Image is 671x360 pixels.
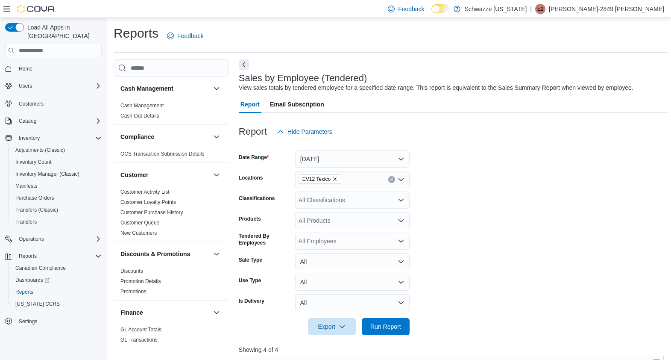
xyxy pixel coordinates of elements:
span: Catalog [15,116,102,126]
div: Cash Management [114,100,229,124]
h3: Report [239,127,267,137]
span: E2 [537,4,544,14]
a: Promotion Details [120,278,161,284]
button: Compliance [120,133,210,141]
button: Reports [2,250,105,262]
span: [US_STATE] CCRS [15,301,60,307]
button: All [295,294,410,311]
nav: Complex example [5,59,102,350]
a: Transfers (Classic) [12,205,62,215]
button: Settings [2,315,105,328]
a: Manifests [12,181,41,191]
button: Cash Management [211,83,222,94]
button: Reports [15,251,40,261]
button: Home [2,62,105,75]
button: Discounts & Promotions [120,250,210,258]
button: Inventory Manager (Classic) [9,168,105,180]
div: Compliance [114,149,229,162]
button: Open list of options [398,238,404,245]
span: Home [19,65,32,72]
a: [US_STATE] CCRS [12,299,63,309]
span: Purchase Orders [15,195,54,201]
span: Dashboards [15,277,50,283]
button: Inventory [15,133,43,143]
p: [PERSON_NAME]-2849 [PERSON_NAME] [549,4,664,14]
button: Open list of options [398,197,404,204]
h3: Customer [120,171,148,179]
span: Users [19,83,32,89]
span: Washington CCRS [12,299,102,309]
a: Discounts [120,268,143,274]
span: Inventory [15,133,102,143]
h3: Cash Management [120,84,173,93]
label: Locations [239,174,263,181]
span: Customer Purchase History [120,209,183,216]
label: Sale Type [239,257,262,263]
span: Reports [15,289,33,295]
span: Reports [15,251,102,261]
span: GL Transactions [120,336,158,343]
button: Finance [211,307,222,318]
span: Promotion Details [120,278,161,285]
span: EV12 Texico [302,175,331,183]
button: Discounts & Promotions [211,249,222,259]
a: New Customers [120,230,157,236]
span: Inventory Count [15,159,52,165]
span: Settings [15,316,102,327]
span: Reports [12,287,102,297]
span: Dark Mode [431,13,432,14]
span: Canadian Compliance [12,263,102,273]
span: Load All Apps in [GEOGRAPHIC_DATA] [24,23,102,40]
button: Purchase Orders [9,192,105,204]
div: View sales totals by tendered employee for a specified date range. This report is equivalent to t... [239,83,633,92]
span: Canadian Compliance [15,265,66,271]
a: Cash Management [120,103,164,109]
span: Feedback [398,5,424,13]
div: Finance [114,325,229,348]
span: Feedback [177,32,203,40]
span: Transfers [12,217,102,227]
button: Export [308,318,356,335]
span: OCS Transaction Submission Details [120,150,205,157]
h3: Compliance [120,133,154,141]
span: Cash Out Details [120,112,159,119]
a: Settings [15,316,41,327]
a: Transfers [12,217,40,227]
span: Purchase Orders [12,193,102,203]
span: Operations [15,234,102,244]
span: Export [313,318,351,335]
button: Compliance [211,132,222,142]
span: Cash Management [120,102,164,109]
a: Feedback [164,27,207,44]
a: OCS Transaction Submission Details [120,151,205,157]
a: Customer Queue [120,220,159,226]
span: Transfers (Classic) [15,207,58,213]
label: Use Type [239,277,261,284]
button: Cash Management [120,84,210,93]
button: Users [2,80,105,92]
a: Reports [12,287,37,297]
span: Dashboards [12,275,102,285]
span: Manifests [12,181,102,191]
button: Reports [9,286,105,298]
button: All [295,274,410,291]
div: Erik-2849 Southard [535,4,545,14]
h3: Finance [120,308,143,317]
label: Products [239,215,261,222]
span: Home [15,63,102,74]
a: Purchase Orders [12,193,58,203]
h3: Sales by Employee (Tendered) [239,73,367,83]
p: Schwazze [US_STATE] [465,4,527,14]
span: Promotions [120,288,147,295]
button: Operations [2,233,105,245]
span: Customer Activity List [120,189,170,195]
span: Run Report [370,322,401,331]
span: Discounts [120,268,143,274]
a: Adjustments (Classic) [12,145,68,155]
button: Transfers (Classic) [9,204,105,216]
button: All [295,253,410,270]
span: Transfers [15,218,37,225]
span: Customers [15,98,102,109]
div: Discounts & Promotions [114,266,229,300]
span: Customer Loyalty Points [120,199,176,206]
